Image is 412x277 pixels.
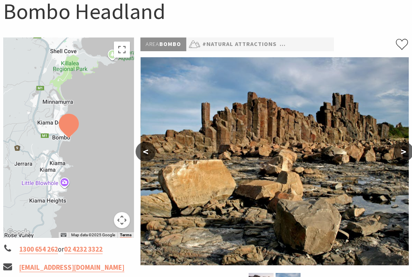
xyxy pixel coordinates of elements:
button: Keyboard shortcuts [61,232,66,238]
button: < [136,142,156,161]
p: Bombo [140,37,186,51]
img: Google [5,227,32,238]
li: or [3,244,134,255]
img: Bombo Quarry [140,57,409,265]
button: Map camera controls [114,212,130,228]
a: 02 4232 3322 [64,245,103,254]
span: Map data ©2025 Google [71,233,115,237]
a: Open this area in Google Maps (opens a new window) [5,227,32,238]
button: Toggle fullscreen view [114,42,130,58]
a: [EMAIL_ADDRESS][DOMAIN_NAME] [19,263,124,272]
a: #History & Heritage [280,40,346,49]
a: 1300 654 262 [19,245,58,254]
span: Area [146,40,159,48]
a: #Natural Attractions [202,40,277,49]
a: Terms [120,233,132,237]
